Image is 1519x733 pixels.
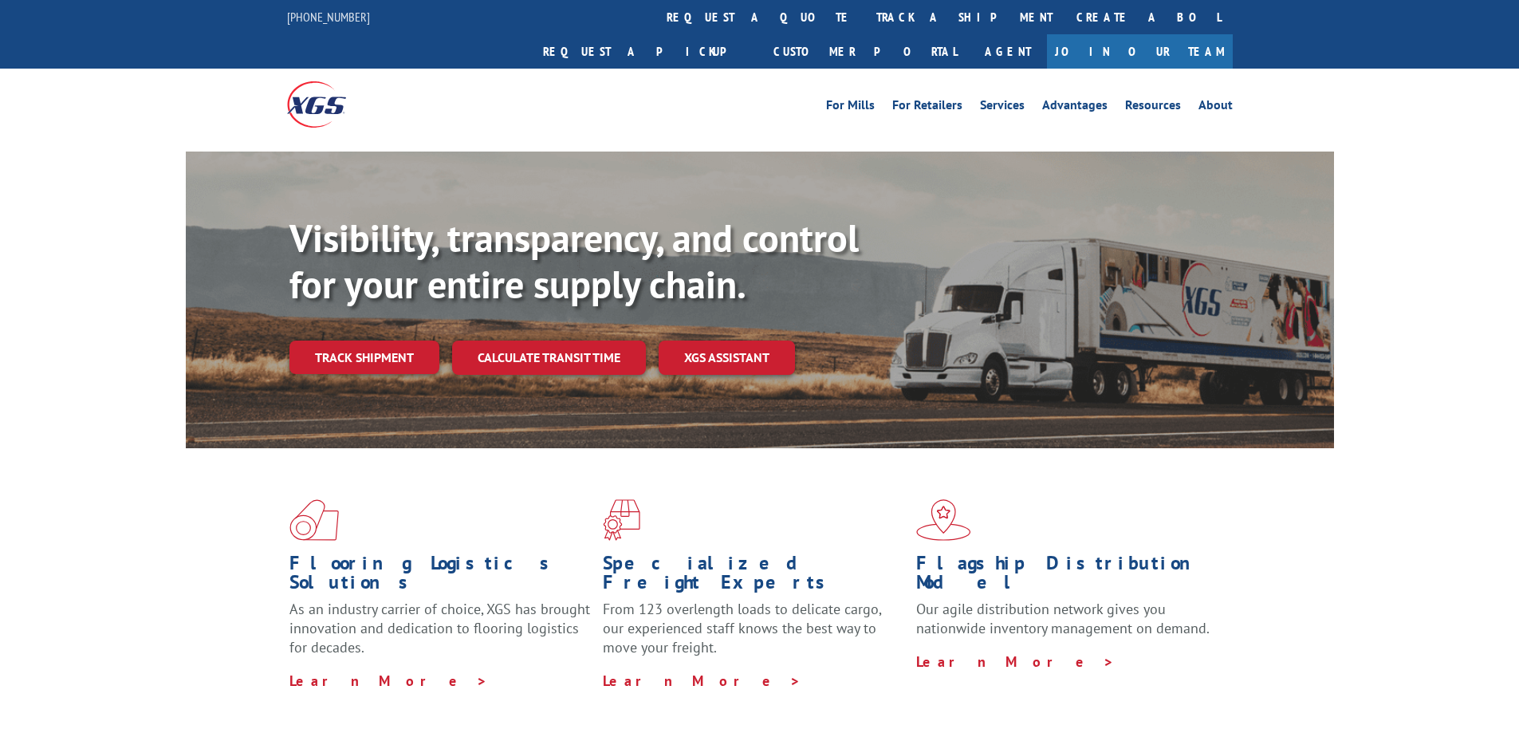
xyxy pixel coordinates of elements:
a: Services [980,99,1025,116]
img: xgs-icon-total-supply-chain-intelligence-red [289,499,339,541]
span: As an industry carrier of choice, XGS has brought innovation and dedication to flooring logistics... [289,600,590,656]
b: Visibility, transparency, and control for your entire supply chain. [289,213,859,309]
a: Advantages [1042,99,1108,116]
h1: Flagship Distribution Model [916,554,1218,600]
a: Resources [1125,99,1181,116]
a: Calculate transit time [452,341,646,375]
img: xgs-icon-flagship-distribution-model-red [916,499,971,541]
a: XGS ASSISTANT [659,341,795,375]
a: [PHONE_NUMBER] [287,9,370,25]
span: Our agile distribution network gives you nationwide inventory management on demand. [916,600,1210,637]
a: For Retailers [892,99,962,116]
a: Join Our Team [1047,34,1233,69]
a: Track shipment [289,341,439,374]
a: Customer Portal [761,34,969,69]
h1: Specialized Freight Experts [603,554,904,600]
img: xgs-icon-focused-on-flooring-red [603,499,640,541]
h1: Flooring Logistics Solutions [289,554,591,600]
a: Learn More > [603,672,801,690]
a: Learn More > [289,672,488,690]
a: For Mills [826,99,875,116]
p: From 123 overlength loads to delicate cargo, our experienced staff knows the best way to move you... [603,600,904,671]
a: Learn More > [916,652,1115,671]
a: Request a pickup [531,34,761,69]
a: About [1198,99,1233,116]
a: Agent [969,34,1047,69]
